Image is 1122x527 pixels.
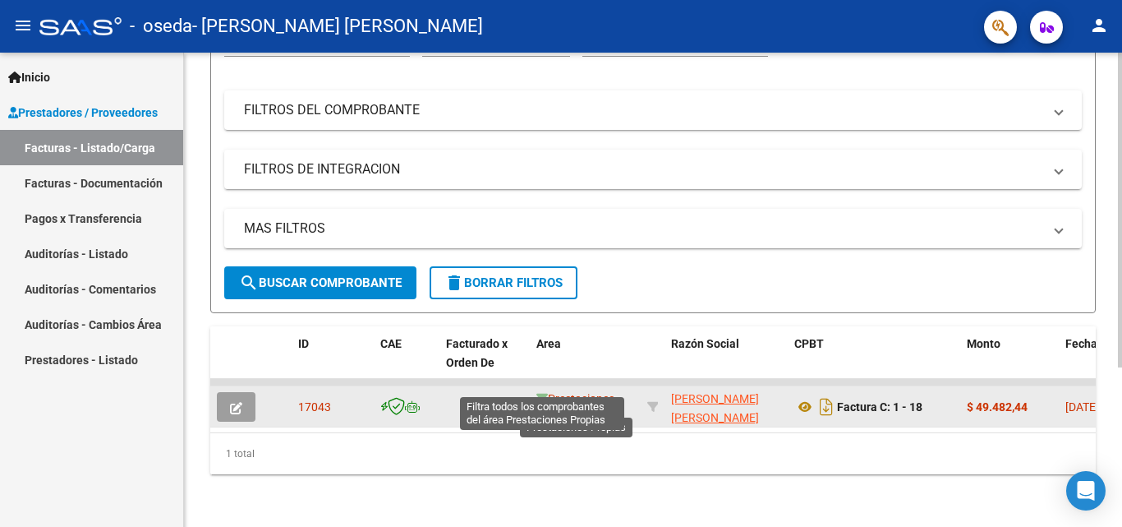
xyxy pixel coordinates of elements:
[816,394,837,420] i: Descargar documento
[224,209,1082,248] mat-expansion-panel-header: MAS FILTROS
[244,101,1042,119] mat-panel-title: FILTROS DEL COMPROBANTE
[664,326,788,399] datatable-header-cell: Razón Social
[536,337,561,350] span: Area
[444,273,464,293] mat-icon: delete
[13,16,33,35] mat-icon: menu
[298,337,309,350] span: ID
[239,275,402,290] span: Buscar Comprobante
[380,337,402,350] span: CAE
[967,400,1028,414] strong: $ 49.482,44
[298,400,331,414] span: 17043
[960,326,1059,399] datatable-header-cell: Monto
[794,337,824,350] span: CPBT
[8,104,158,122] span: Prestadores / Proveedores
[192,8,483,44] span: - [PERSON_NAME] [PERSON_NAME]
[130,8,192,44] span: - oseda
[788,326,960,399] datatable-header-cell: CPBT
[530,326,641,399] datatable-header-cell: Area
[8,68,50,86] span: Inicio
[444,275,563,290] span: Borrar Filtros
[430,266,577,299] button: Borrar Filtros
[244,160,1042,178] mat-panel-title: FILTROS DE INTEGRACION
[671,390,781,424] div: 27397448245
[244,220,1042,238] mat-panel-title: MAS FILTROS
[292,326,374,399] datatable-header-cell: ID
[210,433,1096,474] div: 1 total
[224,150,1082,189] mat-expansion-panel-header: FILTROS DE INTEGRACION
[374,326,439,399] datatable-header-cell: CAE
[446,337,508,369] span: Facturado x Orden De
[1066,471,1106,511] div: Open Intercom Messenger
[1065,400,1099,414] span: [DATE]
[239,273,259,293] mat-icon: search
[671,337,739,350] span: Razón Social
[536,392,614,424] span: Prestaciones Propias
[671,392,759,424] span: [PERSON_NAME] [PERSON_NAME]
[967,337,1000,350] span: Monto
[1089,16,1109,35] mat-icon: person
[439,326,530,399] datatable-header-cell: Facturado x Orden De
[224,90,1082,130] mat-expansion-panel-header: FILTROS DEL COMPROBANTE
[837,400,922,414] strong: Factura C: 1 - 18
[224,266,416,299] button: Buscar Comprobante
